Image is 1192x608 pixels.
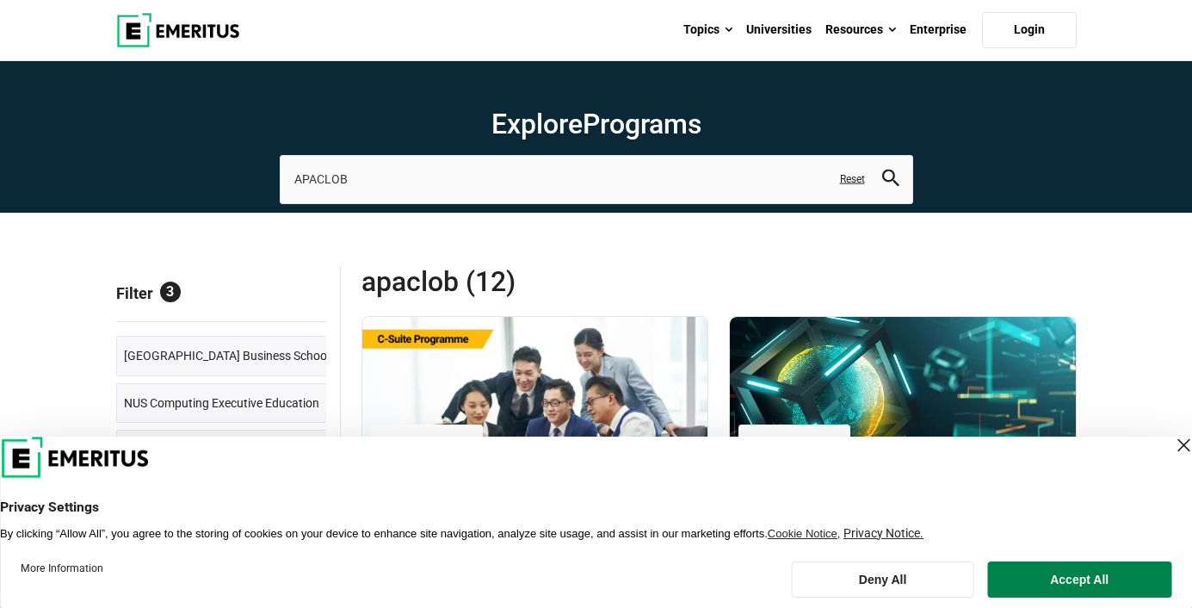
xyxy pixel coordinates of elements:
[840,172,865,187] a: Reset search
[273,284,326,307] a: Reset all
[747,433,842,472] img: National University of Singapore Business School Executive Education
[280,107,913,141] h1: Explore
[124,346,440,365] span: [GEOGRAPHIC_DATA] Business School Executive Education
[116,336,462,376] a: [GEOGRAPHIC_DATA] Business School Executive Education ×
[730,317,1076,596] a: Finance Course by National University of Singapore Business School Executive Education - National...
[160,282,181,302] span: 3
[280,155,913,203] input: search-page
[982,12,1077,48] a: Login
[730,317,1076,489] img: FinTech: Innovation and Transformation in Financial Services | Online Finance Course
[116,264,326,321] p: Filter
[362,317,708,489] img: Global Chief Strategy Officer (CSO) Programme | Online Leadership Course
[882,174,899,190] a: search
[380,433,474,472] img: National University of Singapore Business School Executive Education
[124,394,319,413] span: NUS Computing Executive Education
[882,170,899,189] button: search
[361,264,720,299] span: APACLOB (12)
[583,108,701,140] span: Programs
[325,391,334,416] span: ×
[116,430,461,470] a: NUS [PERSON_NAME] [PERSON_NAME] School of Medicine ×
[116,383,342,424] a: NUS Computing Executive Education ×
